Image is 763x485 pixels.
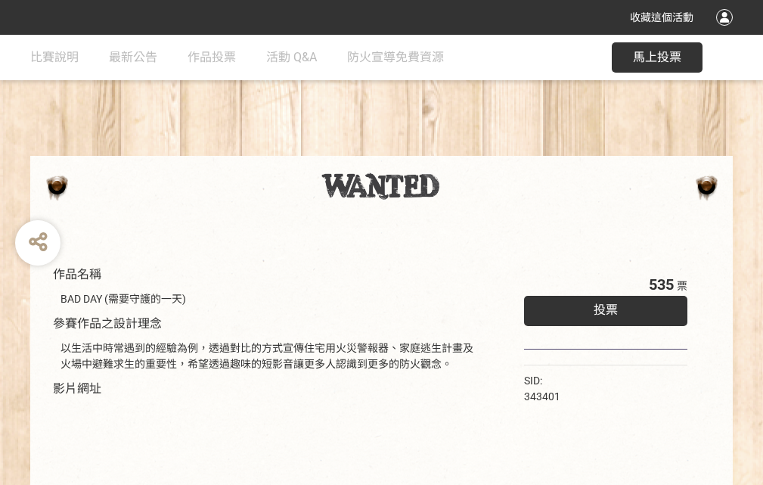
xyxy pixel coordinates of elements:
button: 馬上投票 [612,42,703,73]
span: 防火宣導免費資源 [347,50,444,64]
span: 參賽作品之設計理念 [53,316,162,331]
span: 票 [677,280,687,292]
span: 535 [649,275,674,294]
a: 活動 Q&A [266,35,317,80]
span: 投票 [594,303,618,317]
span: 最新公告 [109,50,157,64]
span: 影片網址 [53,381,101,396]
span: 作品投票 [188,50,236,64]
a: 防火宣導免費資源 [347,35,444,80]
span: 馬上投票 [633,50,681,64]
a: 最新公告 [109,35,157,80]
span: 作品名稱 [53,267,101,281]
div: BAD DAY (需要守護的一天) [60,291,479,307]
span: 收藏這個活動 [630,11,693,23]
a: 比賽說明 [30,35,79,80]
span: 比賽說明 [30,50,79,64]
span: SID: 343401 [524,375,560,403]
span: 活動 Q&A [266,50,317,64]
iframe: Facebook Share [564,373,640,388]
a: 作品投票 [188,35,236,80]
div: 以生活中時常遇到的經驗為例，透過對比的方式宣傳住宅用火災警報器、家庭逃生計畫及火場中避難求生的重要性，希望透過趣味的短影音讓更多人認識到更多的防火觀念。 [60,340,479,372]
